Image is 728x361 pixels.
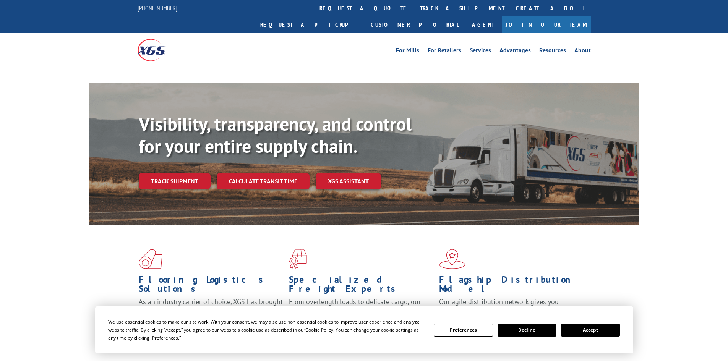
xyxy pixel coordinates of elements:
span: Our agile distribution network gives you nationwide inventory management on demand. [439,297,580,315]
button: Preferences [434,324,493,337]
h1: Specialized Freight Experts [289,275,433,297]
a: Resources [539,47,566,56]
a: Join Our Team [502,16,591,33]
div: Cookie Consent Prompt [95,306,633,353]
a: Advantages [499,47,531,56]
a: About [574,47,591,56]
span: As an industry carrier of choice, XGS has brought innovation and dedication to flooring logistics... [139,297,283,324]
a: XGS ASSISTANT [316,173,381,189]
h1: Flooring Logistics Solutions [139,275,283,297]
button: Decline [498,324,556,337]
a: For Mills [396,47,419,56]
a: Track shipment [139,173,211,189]
b: Visibility, transparency, and control for your entire supply chain. [139,112,412,158]
div: We use essential cookies to make our site work. With your consent, we may also use non-essential ... [108,318,425,342]
h1: Flagship Distribution Model [439,275,584,297]
a: Request a pickup [255,16,365,33]
a: [PHONE_NUMBER] [138,4,177,12]
a: Customer Portal [365,16,464,33]
a: Services [470,47,491,56]
img: xgs-icon-focused-on-flooring-red [289,249,307,269]
a: Calculate transit time [217,173,310,189]
img: xgs-icon-flagship-distribution-model-red [439,249,465,269]
img: xgs-icon-total-supply-chain-intelligence-red [139,249,162,269]
span: Cookie Policy [305,327,333,333]
a: Agent [464,16,502,33]
p: From overlength loads to delicate cargo, our experienced staff knows the best way to move your fr... [289,297,433,331]
button: Accept [561,324,620,337]
a: For Retailers [428,47,461,56]
span: Preferences [152,335,178,341]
